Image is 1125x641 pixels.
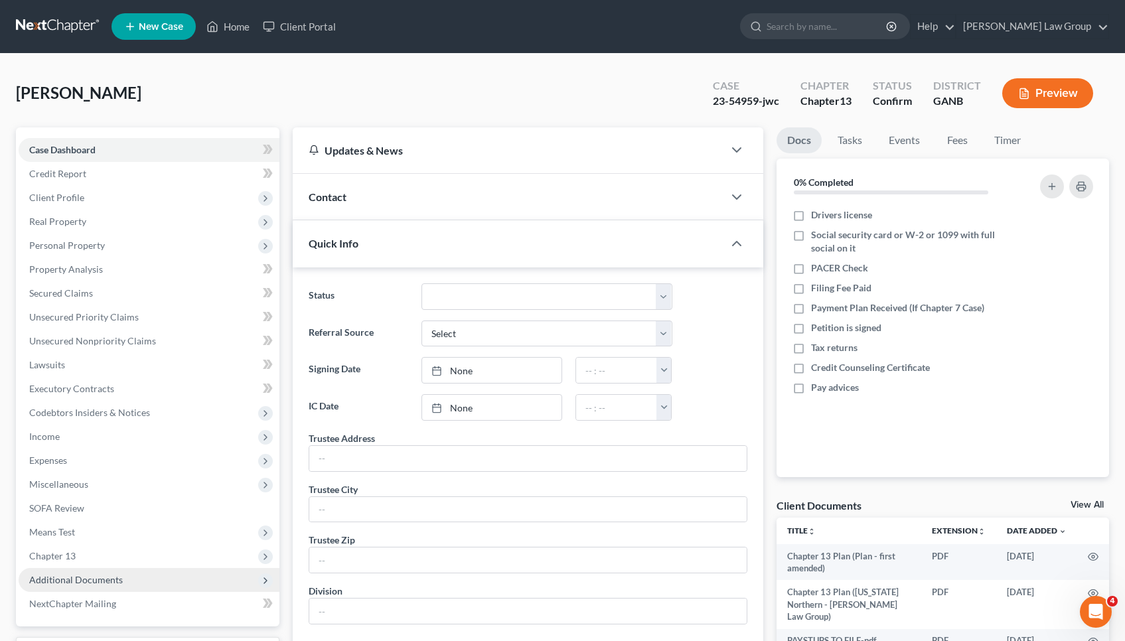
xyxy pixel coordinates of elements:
[29,168,86,179] span: Credit Report
[19,353,279,377] a: Lawsuits
[933,94,981,109] div: GANB
[19,377,279,401] a: Executory Contracts
[956,15,1108,38] a: [PERSON_NAME] Law Group
[996,544,1077,581] td: [DATE]
[777,498,862,512] div: Client Documents
[302,283,415,310] label: Status
[787,526,816,535] a: Titleunfold_more
[29,478,88,490] span: Miscellaneous
[800,78,852,94] div: Chapter
[309,533,355,547] div: Trustee Zip
[29,526,75,537] span: Means Test
[29,240,105,251] span: Personal Property
[911,15,955,38] a: Help
[29,359,65,370] span: Lawsuits
[713,94,779,109] div: 23-54959-jwc
[29,335,156,346] span: Unsecured Nonpriority Claims
[811,228,1015,255] span: Social security card or W-2 or 1099 with full social on it
[29,144,96,155] span: Case Dashboard
[29,287,93,299] span: Secured Claims
[936,127,978,153] a: Fees
[256,15,342,38] a: Client Portal
[921,580,996,628] td: PDF
[200,15,256,38] a: Home
[139,22,183,32] span: New Case
[932,526,986,535] a: Extensionunfold_more
[984,127,1031,153] a: Timer
[794,177,854,188] strong: 0% Completed
[777,127,822,153] a: Docs
[29,502,84,514] span: SOFA Review
[422,395,562,420] a: None
[309,431,375,445] div: Trustee Address
[29,216,86,227] span: Real Property
[978,528,986,535] i: unfold_more
[1059,528,1067,535] i: expand_more
[19,592,279,616] a: NextChapter Mailing
[422,358,562,383] a: None
[808,528,816,535] i: unfold_more
[811,208,872,222] span: Drivers license
[933,78,981,94] div: District
[1107,596,1118,606] span: 4
[811,261,868,275] span: PACER Check
[309,446,747,471] input: --
[878,127,931,153] a: Events
[29,574,123,585] span: Additional Documents
[811,321,881,334] span: Petition is signed
[713,78,779,94] div: Case
[840,94,852,107] span: 13
[302,320,415,347] label: Referral Source
[309,547,747,573] input: --
[1007,526,1067,535] a: Date Added expand_more
[19,329,279,353] a: Unsecured Nonpriority Claims
[19,496,279,520] a: SOFA Review
[29,383,114,394] span: Executory Contracts
[29,407,150,418] span: Codebtors Insiders & Notices
[811,281,871,295] span: Filing Fee Paid
[29,455,67,466] span: Expenses
[1002,78,1093,108] button: Preview
[309,237,358,249] span: Quick Info
[576,358,657,383] input: -- : --
[309,599,747,624] input: --
[29,550,76,561] span: Chapter 13
[811,381,859,394] span: Pay advices
[29,192,84,203] span: Client Profile
[29,598,116,609] span: NextChapter Mailing
[309,584,342,598] div: Division
[827,127,873,153] a: Tasks
[777,544,921,581] td: Chapter 13 Plan (Plan - first amended)
[29,311,139,322] span: Unsecured Priority Claims
[1080,596,1112,628] iframe: Intercom live chat
[19,138,279,162] a: Case Dashboard
[309,190,346,203] span: Contact
[576,395,657,420] input: -- : --
[19,305,279,329] a: Unsecured Priority Claims
[16,83,141,102] span: [PERSON_NAME]
[777,580,921,628] td: Chapter 13 Plan ([US_STATE] Northern - [PERSON_NAME] Law Group)
[29,431,60,442] span: Income
[19,162,279,186] a: Credit Report
[873,78,912,94] div: Status
[309,482,358,496] div: Trustee City
[811,341,858,354] span: Tax returns
[19,281,279,305] a: Secured Claims
[19,257,279,281] a: Property Analysis
[302,357,415,384] label: Signing Date
[309,143,708,157] div: Updates & News
[800,94,852,109] div: Chapter
[921,544,996,581] td: PDF
[302,394,415,421] label: IC Date
[767,14,888,38] input: Search by name...
[29,263,103,275] span: Property Analysis
[811,361,930,374] span: Credit Counseling Certificate
[309,497,747,522] input: --
[996,580,1077,628] td: [DATE]
[1071,500,1104,510] a: View All
[811,301,984,315] span: Payment Plan Received (If Chapter 7 Case)
[873,94,912,109] div: Confirm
